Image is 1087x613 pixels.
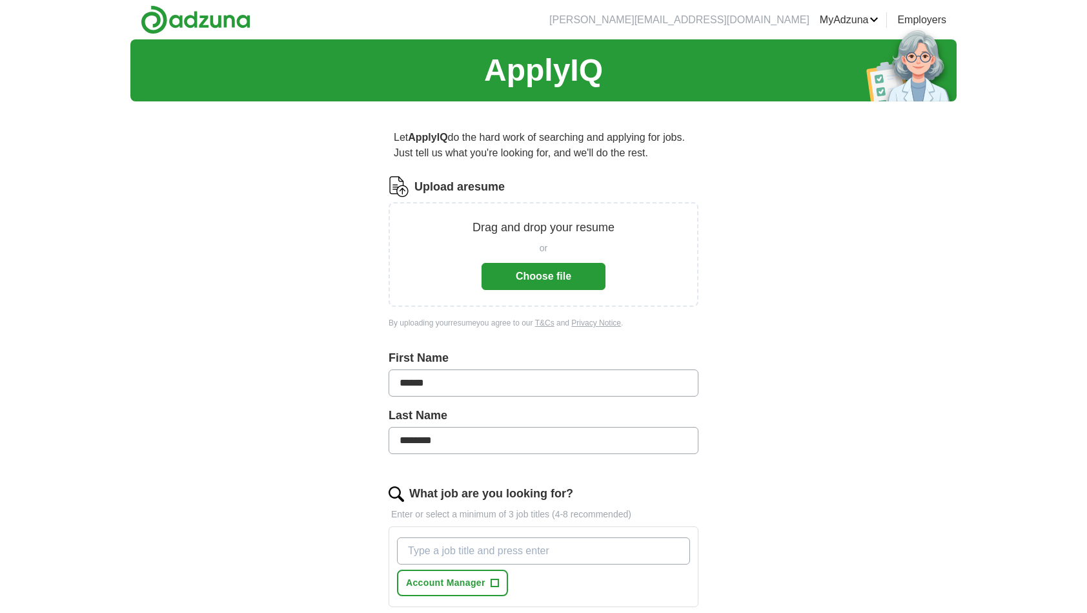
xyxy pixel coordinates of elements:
[482,263,605,290] button: Choose file
[408,132,447,143] strong: ApplyIQ
[141,5,250,34] img: Adzuna logo
[820,12,879,28] a: MyAdzuna
[389,317,698,329] div: By uploading your resume you agree to our and .
[571,318,621,327] a: Privacy Notice
[389,176,409,197] img: CV Icon
[472,219,615,236] p: Drag and drop your resume
[389,349,698,367] label: First Name
[414,178,505,196] label: Upload a resume
[484,47,603,94] h1: ApplyIQ
[897,12,946,28] a: Employers
[409,485,573,503] label: What job are you looking for?
[389,508,698,521] p: Enter or select a minimum of 3 job titles (4-8 recommended)
[397,537,690,565] input: Type a job title and press enter
[540,242,547,255] span: or
[406,576,485,590] span: Account Manager
[549,12,809,28] li: [PERSON_NAME][EMAIL_ADDRESS][DOMAIN_NAME]
[389,407,698,424] label: Last Name
[397,570,508,596] button: Account Manager
[389,125,698,166] p: Let do the hard work of searching and applying for jobs. Just tell us what you're looking for, an...
[535,318,554,327] a: T&Cs
[389,486,404,502] img: search.png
